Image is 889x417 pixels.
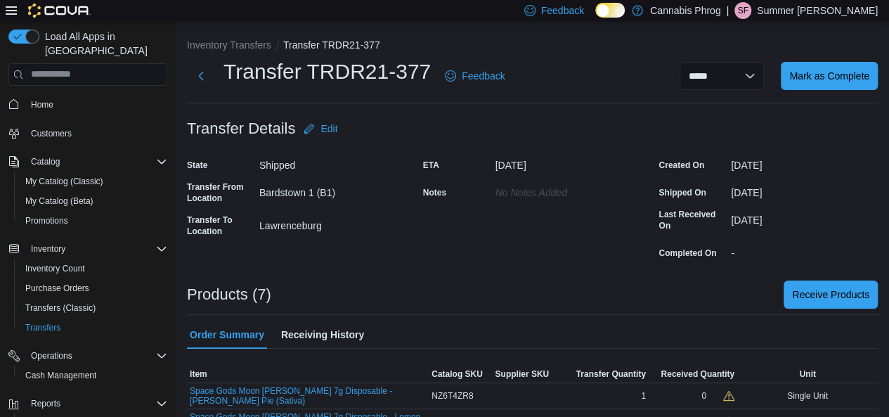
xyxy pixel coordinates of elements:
div: 0 [701,390,706,402]
span: Inventory [31,243,65,255]
span: Supplier SKU [495,368,549,380]
div: [DATE] [731,181,878,198]
a: Home [25,96,59,113]
span: Transfers [25,322,60,333]
a: Customers [25,125,77,142]
span: Reports [25,395,167,412]
span: Transfer Quantity [576,368,645,380]
h1: Transfer TRDR21-377 [223,58,431,86]
span: Cash Management [25,370,96,381]
label: Created On [658,160,704,171]
button: Edit [298,115,343,143]
span: Home [25,96,167,113]
label: Shipped On [658,187,706,198]
span: My Catalog (Classic) [25,176,103,187]
span: Inventory Count [20,260,167,277]
button: Reports [3,394,173,413]
a: Feedback [439,62,510,90]
span: Receive Products [792,288,869,302]
button: Inventory Transfers [187,39,271,51]
span: NZ6T4ZR8 [431,390,473,402]
span: Catalog SKU [431,368,483,380]
span: Promotions [25,215,68,226]
a: Transfers [20,319,66,336]
a: Promotions [20,212,74,229]
div: [DATE] [731,209,878,226]
span: Operations [31,350,72,361]
button: Operations [25,347,78,364]
span: Customers [25,124,167,142]
nav: An example of EuiBreadcrumbs [187,38,878,55]
label: Transfer To Location [187,214,254,237]
input: Dark Mode [595,3,625,18]
label: Last Received On [658,209,725,231]
button: Transfers [14,318,173,338]
span: SF [737,2,748,19]
button: Inventory [25,240,71,257]
label: Transfer From Location [187,181,254,204]
div: Bardstown 1 (B1) [259,181,406,198]
button: Operations [3,346,173,366]
span: Promotions [20,212,167,229]
span: My Catalog (Beta) [20,193,167,210]
span: Cash Management [20,367,167,384]
h3: Products (7) [187,286,271,303]
label: ETA [423,160,439,171]
img: Cova [28,4,91,18]
label: Completed On [658,248,716,259]
button: Cash Management [14,366,173,385]
button: Customers [3,123,173,143]
span: Transfers [20,319,167,336]
button: Catalog SKU [429,366,492,383]
button: Promotions [14,211,173,231]
button: My Catalog (Classic) [14,172,173,191]
span: Inventory Count [25,263,85,274]
button: Item [187,366,429,383]
span: Feedback [462,69,505,83]
button: Transfer Quantity [564,366,649,383]
label: Notes [423,187,446,198]
span: Home [31,99,53,110]
button: Reports [25,395,66,412]
button: Purchase Orders [14,278,173,298]
span: My Catalog (Beta) [25,195,93,207]
div: No Notes added [495,181,642,198]
span: Unit [799,368,815,380]
div: [DATE] [731,154,878,171]
span: Catalog [31,156,60,167]
button: Transfers (Classic) [14,298,173,318]
button: My Catalog (Beta) [14,191,173,211]
a: Cash Management [20,367,102,384]
span: Catalog [25,153,167,170]
span: Operations [25,347,167,364]
p: Summer [PERSON_NAME] [757,2,878,19]
a: Inventory Count [20,260,91,277]
p: Cannabis Phrog [650,2,720,19]
h3: Transfer Details [187,120,295,137]
span: Feedback [541,4,584,18]
span: Mark as Complete [789,69,869,83]
div: Single Unit [737,387,878,404]
button: Mark as Complete [781,62,878,90]
a: Transfers (Classic) [20,300,101,316]
span: Customers [31,128,72,139]
span: Inventory [25,240,167,257]
button: Inventory Count [14,259,173,278]
span: 1 [641,390,646,402]
button: Supplier SKU [492,366,564,383]
span: Load All Apps in [GEOGRAPHIC_DATA] [39,30,167,58]
a: My Catalog (Beta) [20,193,99,210]
span: Transfers (Classic) [20,300,167,316]
div: - [731,242,878,259]
button: Transfer TRDR21-377 [283,39,380,51]
a: My Catalog (Classic) [20,173,109,190]
span: Receiving History [281,321,364,349]
span: Edit [320,122,337,136]
span: Received Quantity [661,368,734,380]
span: My Catalog (Classic) [20,173,167,190]
button: Receive Products [784,281,878,309]
span: Transfers (Classic) [25,302,96,314]
span: Purchase Orders [25,283,89,294]
span: Purchase Orders [20,280,167,297]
